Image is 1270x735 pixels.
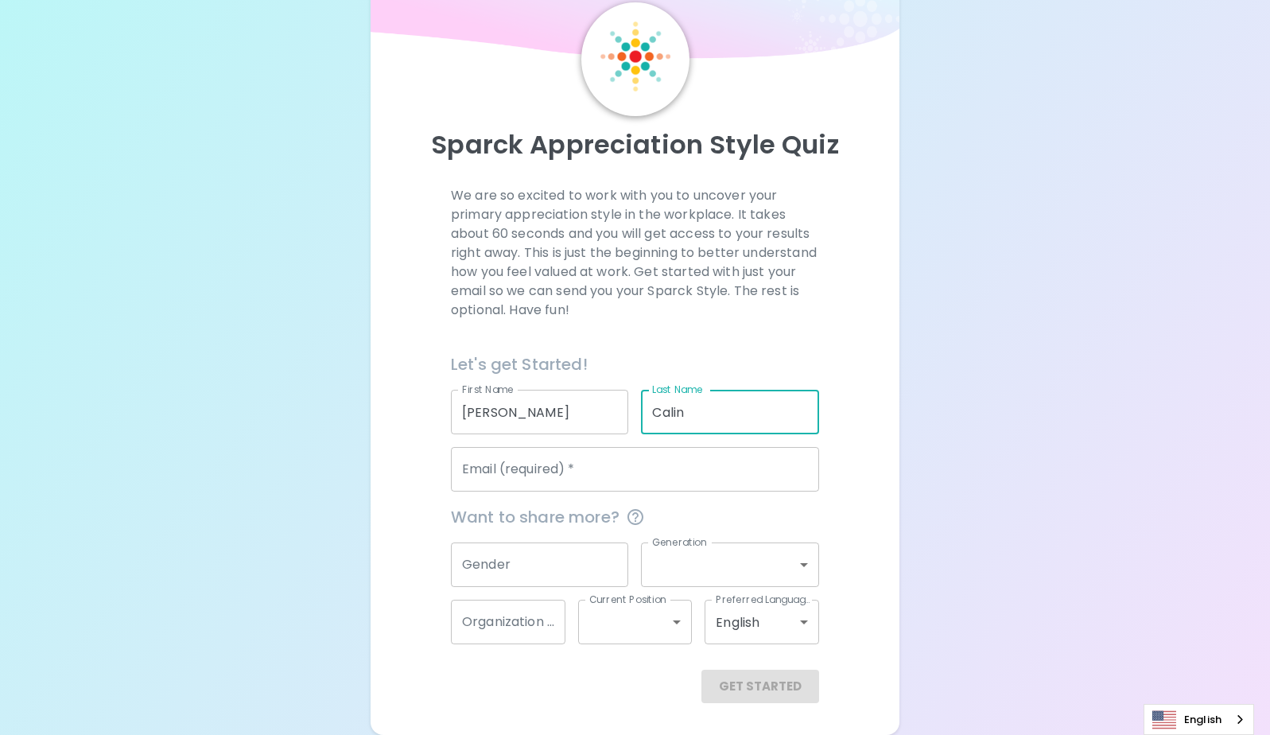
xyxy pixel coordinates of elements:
svg: This information is completely confidential and only used for aggregated appreciation studies at ... [626,507,645,527]
label: First Name [462,383,514,396]
p: Sparck Appreciation Style Quiz [390,129,880,161]
label: Current Position [589,593,666,606]
label: Preferred Language [716,593,810,606]
h6: Let's get Started! [451,352,819,377]
a: English [1144,705,1253,734]
label: Generation [652,535,707,549]
div: English [705,600,819,644]
div: Language [1144,704,1254,735]
img: Sparck Logo [600,21,670,91]
p: We are so excited to work with you to uncover your primary appreciation style in the workplace. I... [451,186,819,320]
label: Last Name [652,383,702,396]
aside: Language selected: English [1144,704,1254,735]
span: Want to share more? [451,504,819,530]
